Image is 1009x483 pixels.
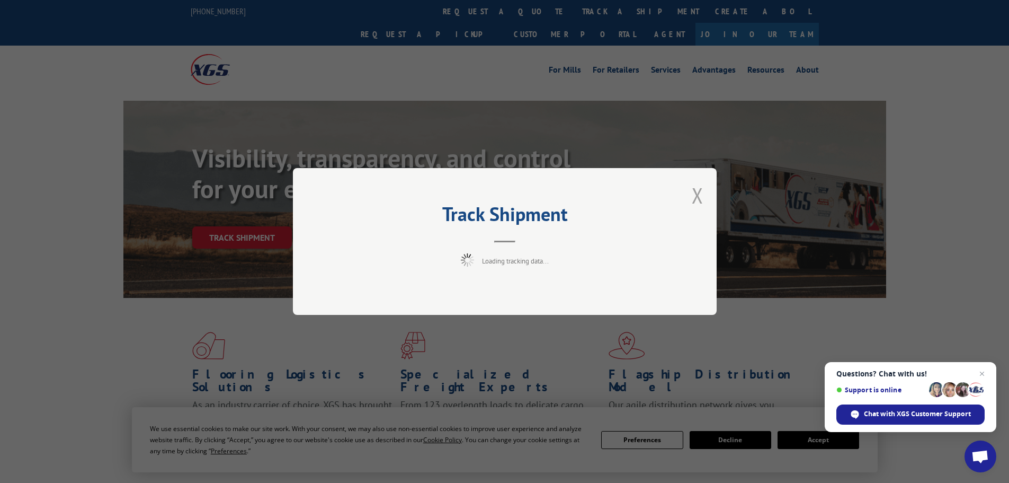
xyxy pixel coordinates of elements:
span: Loading tracking data... [482,257,549,266]
span: Questions? Chat with us! [836,370,985,378]
h2: Track Shipment [346,207,664,227]
img: xgs-loading [461,253,474,267]
button: Close modal [692,181,703,209]
span: Support is online [836,386,925,394]
span: Chat with XGS Customer Support [864,409,971,419]
a: Open chat [965,441,996,472]
span: Chat with XGS Customer Support [836,405,985,425]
